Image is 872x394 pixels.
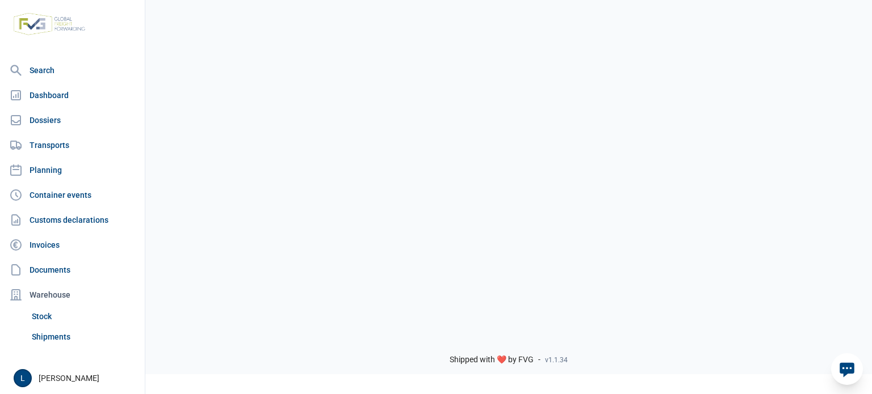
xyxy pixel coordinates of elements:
[5,59,140,82] a: Search
[545,355,568,365] span: v1.1.34
[5,109,140,132] a: Dossiers
[27,306,140,327] a: Stock
[5,159,140,181] a: Planning
[5,234,140,256] a: Invoices
[5,184,140,206] a: Container events
[450,355,534,365] span: Shipped with ❤️ by FVG
[5,259,140,281] a: Documents
[14,369,32,387] button: L
[5,209,140,231] a: Customs declarations
[14,369,138,387] div: [PERSON_NAME]
[5,283,140,306] div: Warehouse
[538,355,540,365] span: -
[5,134,140,156] a: Transports
[27,327,140,347] a: Shipments
[9,9,90,40] img: FVG - Global freight forwarding
[5,84,140,107] a: Dashboard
